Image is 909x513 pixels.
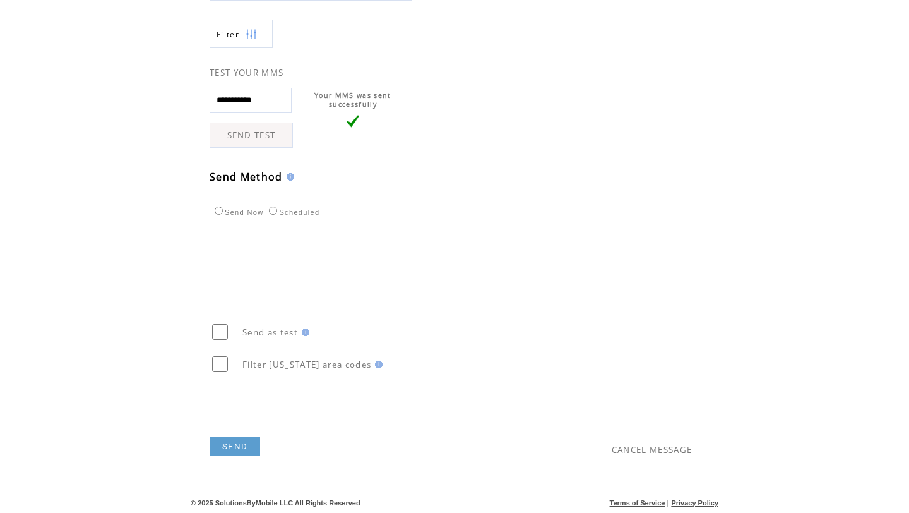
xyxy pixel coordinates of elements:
[210,20,273,48] a: Filter
[217,29,239,40] span: Show filters
[671,499,718,507] a: Privacy Policy
[215,207,223,215] input: Send Now
[210,123,293,148] a: SEND TEST
[371,361,383,368] img: help.gif
[210,170,283,184] span: Send Method
[269,207,277,215] input: Scheduled
[246,20,257,49] img: filters.png
[211,208,263,216] label: Send Now
[314,91,391,109] span: Your MMS was sent successfully
[210,67,283,78] span: TEST YOUR MMS
[610,499,665,507] a: Terms of Service
[210,437,260,456] a: SEND
[298,329,309,336] img: help.gif
[347,115,359,128] img: vLarge.png
[191,499,360,507] span: © 2025 SolutionsByMobile LLC All Rights Reserved
[242,359,371,370] span: Filter [US_STATE] area codes
[612,444,692,456] a: CANCEL MESSAGE
[667,499,669,507] span: |
[283,173,294,181] img: help.gif
[242,327,298,338] span: Send as test
[266,208,319,216] label: Scheduled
